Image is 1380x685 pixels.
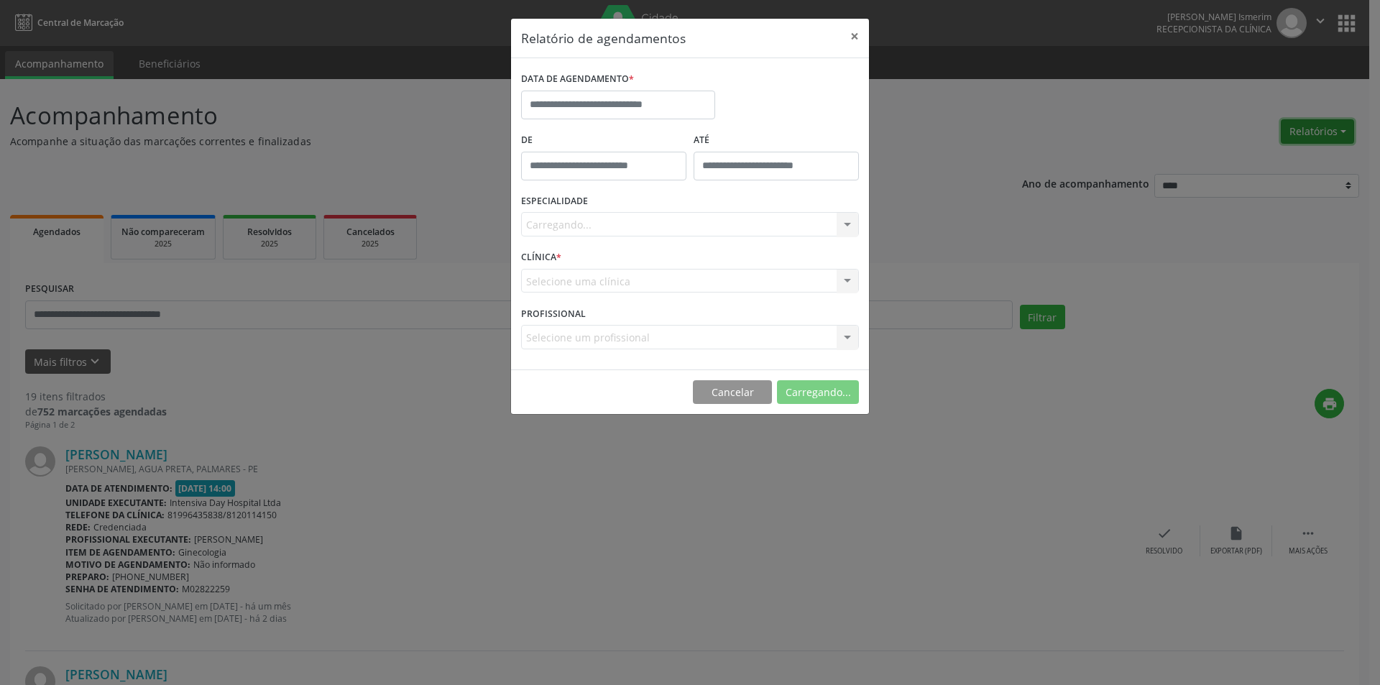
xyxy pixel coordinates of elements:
h5: Relatório de agendamentos [521,29,686,47]
label: ESPECIALIDADE [521,190,588,213]
button: Close [840,19,869,54]
button: Cancelar [693,380,772,405]
label: CLÍNICA [521,247,561,269]
label: ATÉ [694,129,859,152]
button: Carregando... [777,380,859,405]
label: DATA DE AGENDAMENTO [521,68,634,91]
label: PROFISSIONAL [521,303,586,325]
label: De [521,129,686,152]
